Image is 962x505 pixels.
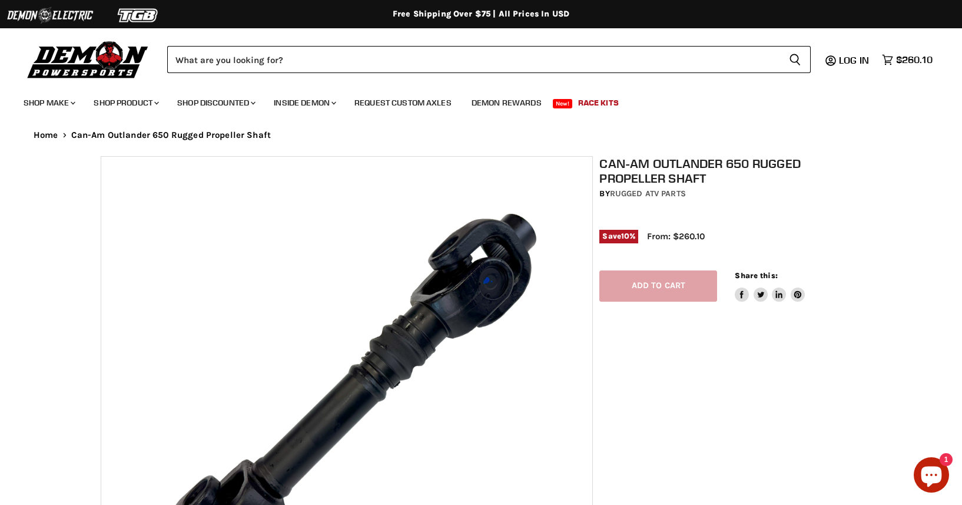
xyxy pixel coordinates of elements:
span: Can-Am Outlander 650 Rugged Propeller Shaft [71,130,271,140]
img: Demon Electric Logo 2 [6,4,94,27]
a: Rugged ATV Parts [610,189,686,199]
a: Shop Make [15,91,82,115]
aside: Share this: [735,270,805,302]
span: $260.10 [896,54,933,65]
span: Share this: [735,271,777,280]
span: 10 [621,232,629,240]
input: Search [167,46,779,73]
div: Free Shipping Over $75 | All Prices In USD [10,9,952,19]
a: Shop Discounted [168,91,263,115]
span: From: $260.10 [647,231,705,242]
nav: Breadcrumbs [10,130,952,140]
a: Demon Rewards [463,91,550,115]
span: Log in [839,54,869,66]
a: Inside Demon [265,91,343,115]
h1: Can-Am Outlander 650 Rugged Propeller Shaft [599,156,868,186]
img: TGB Logo 2 [94,4,183,27]
span: New! [553,99,573,108]
button: Search [779,46,811,73]
a: Home [34,130,58,140]
a: Shop Product [85,91,166,115]
img: Demon Powersports [24,38,152,80]
a: $260.10 [876,51,938,68]
div: by [599,187,868,200]
inbox-online-store-chat: Shopify online store chat [910,457,953,496]
form: Product [167,46,811,73]
span: Save % [599,230,638,243]
a: Log in [834,55,876,65]
a: Race Kits [569,91,628,115]
a: Request Custom Axles [346,91,460,115]
ul: Main menu [15,86,930,115]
